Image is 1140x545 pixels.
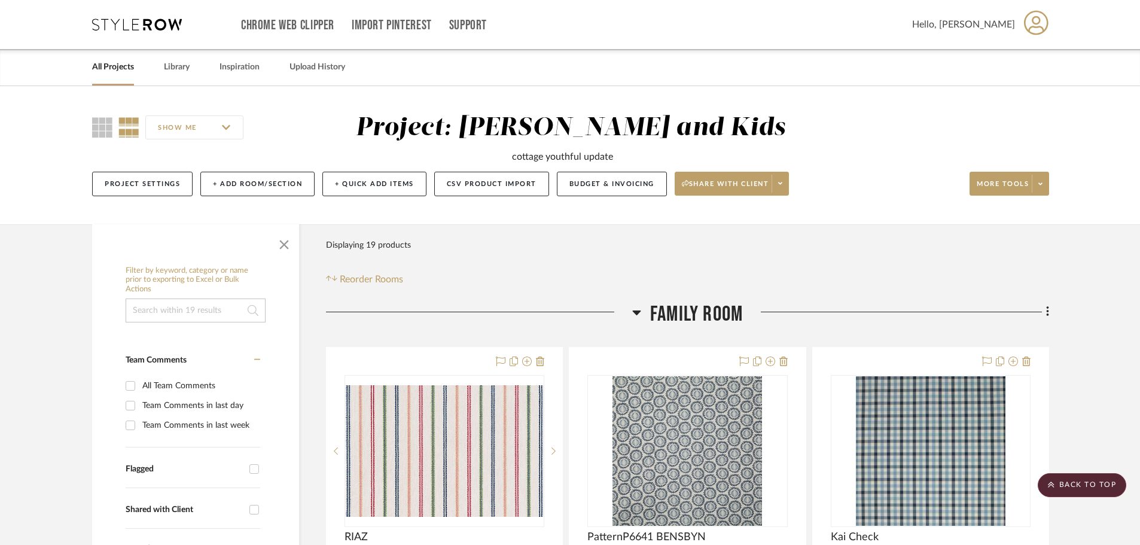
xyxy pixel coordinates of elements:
a: Upload History [289,59,345,75]
div: Shared with Client [126,505,243,515]
span: PatternP6641 BENSBYN [587,531,706,544]
button: Close [272,230,296,254]
span: Team Comments [126,356,187,364]
a: Support [449,20,487,31]
button: + Add Room/Section [200,172,315,196]
div: Project: [PERSON_NAME] and Kids [356,115,785,141]
button: Project Settings [92,172,193,196]
div: Flagged [126,464,243,474]
button: Share with client [675,172,790,196]
h6: Filter by keyword, category or name prior to exporting to Excel or Bulk Actions [126,266,266,294]
a: Import Pinterest [352,20,432,31]
div: Displaying 19 products [326,233,411,257]
img: RIAZ [346,385,543,517]
button: + Quick Add Items [322,172,426,196]
div: 0 [831,376,1030,526]
span: Hello, [PERSON_NAME] [912,17,1015,32]
button: More tools [970,172,1049,196]
span: Family Room [650,302,743,327]
span: Kai Check [831,531,879,544]
button: Reorder Rooms [326,272,403,287]
scroll-to-top-button: BACK TO TOP [1038,473,1126,497]
div: All Team Comments [142,376,257,395]
button: Budget & Invoicing [557,172,667,196]
img: Kai Check [856,376,1005,526]
img: PatternP6641 BENSBYN [612,376,762,526]
a: Library [164,59,190,75]
span: More tools [977,179,1029,197]
input: Search within 19 results [126,299,266,322]
a: Chrome Web Clipper [241,20,334,31]
a: All Projects [92,59,134,75]
div: cottage youthful update [512,150,613,164]
span: Share with client [682,179,769,197]
span: Reorder Rooms [340,272,403,287]
div: Team Comments in last week [142,416,257,435]
a: Inspiration [220,59,260,75]
div: 0 [345,376,544,526]
button: CSV Product Import [434,172,549,196]
div: Team Comments in last day [142,396,257,415]
span: RIAZ [345,531,368,544]
div: 0 [588,376,787,526]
